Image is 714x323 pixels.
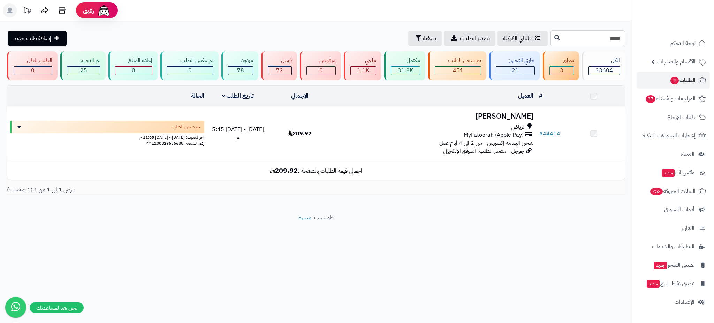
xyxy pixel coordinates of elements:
div: 78 [228,67,253,75]
div: تم شحن الطلب [435,57,481,65]
a: تم شحن الطلب 451 [427,51,488,80]
a: إعادة المبلغ 0 [107,51,159,80]
div: 25 [67,67,100,75]
div: معلق [549,57,574,65]
span: 0 [319,66,323,75]
span: رفيق [83,6,94,15]
div: 0 [167,67,213,75]
span: 209.92 [288,129,312,138]
div: 0 [115,67,152,75]
a: الكل33604 [580,51,626,80]
a: الإعدادات [637,294,710,310]
span: 0 [132,66,135,75]
span: 37 [646,95,655,103]
span: 21 [512,66,519,75]
a: العميل [518,92,533,100]
span: جديد [662,169,675,177]
span: 451 [453,66,463,75]
span: تصدير الطلبات [460,34,490,43]
a: تحديثات المنصة [18,3,36,19]
div: ملغي [350,57,376,65]
a: الطلب باطل 0 [6,51,59,80]
a: العملاء [637,146,710,163]
span: شحن اليمامة إكسبرس - من 2 الى 4 أيام عمل [439,139,533,147]
span: 78 [237,66,244,75]
a: الإجمالي [291,92,309,100]
a: معلق 3 [541,51,580,80]
a: تطبيق نقاط البيعجديد [637,275,710,292]
a: التطبيقات والخدمات [637,238,710,255]
a: المراجعات والأسئلة37 [637,90,710,107]
span: وآتس آب [661,168,694,178]
div: مردود [228,57,253,65]
span: 1.1K [357,66,369,75]
div: 0 [14,67,52,75]
span: # [539,129,543,138]
span: أدوات التسويق [664,205,694,215]
h3: [PERSON_NAME] [333,112,533,120]
span: طلبات الإرجاع [667,112,696,122]
img: logo-2.png [667,18,707,32]
span: جوجل - مصدر الطلب: الموقع الإلكتروني [443,147,524,155]
a: إشعارات التحويلات البنكية [637,127,710,144]
a: الحالة [191,92,204,100]
a: تطبيق المتجرجديد [637,257,710,273]
a: السلات المتروكة252 [637,183,710,200]
a: جاري التجهيز 21 [488,51,541,80]
div: عرض 1 إلى 1 من 1 (1 صفحات) [2,186,316,194]
div: الطلب باطل [14,57,52,65]
a: أدوات التسويق [637,201,710,218]
span: MyFatoorah (Apple Pay) [464,131,524,139]
span: 31.8K [398,66,413,75]
span: المراجعات والأسئلة [645,94,696,104]
span: 2 [670,77,679,84]
div: 3 [550,67,574,75]
button: تصفية [408,31,442,46]
div: 31843 [391,67,420,75]
span: تم شحن الطلب [172,123,200,130]
div: 451 [435,67,481,75]
a: مكتمل 31.8K [383,51,427,80]
div: مرفوض [306,57,336,65]
span: العملاء [681,149,694,159]
a: الطلبات2 [637,72,710,89]
a: ملغي 1.1K [342,51,383,80]
span: تطبيق نقاط البيع [646,279,694,288]
span: [DATE] - [DATE] 5:45 م [212,125,264,142]
a: طلبات الإرجاع [637,109,710,126]
div: 21 [496,67,534,75]
a: تاريخ الطلب [222,92,254,100]
span: التطبيقات والخدمات [652,242,694,251]
span: تصفية [423,34,436,43]
span: الرياض [511,123,526,131]
a: تصدير الطلبات [444,31,495,46]
a: التقارير [637,220,710,236]
span: رقم الشحنة: YME100329636688 [146,140,204,147]
span: الإعدادات [675,297,694,307]
div: اخر تحديث: [DATE] - [DATE] 11:05 م [10,133,204,141]
a: تم عكس الطلب 0 [159,51,220,80]
span: 72 [276,66,283,75]
span: السلات المتروكة [650,186,696,196]
div: 72 [268,67,291,75]
a: لوحة التحكم [637,35,710,52]
a: مرفوض 0 [298,51,343,80]
span: 33604 [595,66,613,75]
span: جديد [647,280,660,288]
span: إضافة طلب جديد [14,34,51,43]
span: طلباتي المُوكلة [503,34,532,43]
span: الأقسام والمنتجات [657,57,696,67]
span: التقارير [681,223,694,233]
span: 0 [188,66,192,75]
span: الطلبات [670,75,696,85]
td: اجمالي قيمة الطلبات بالصفحة : [7,161,625,180]
span: 252 [650,188,663,195]
a: #44414 [539,129,560,138]
a: فشل 72 [260,51,298,80]
a: تم التجهيز 25 [59,51,107,80]
div: 0 [307,67,336,75]
span: 25 [80,66,87,75]
div: إعادة المبلغ [115,57,152,65]
img: ai-face.png [97,3,111,17]
div: تم عكس الطلب [167,57,213,65]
